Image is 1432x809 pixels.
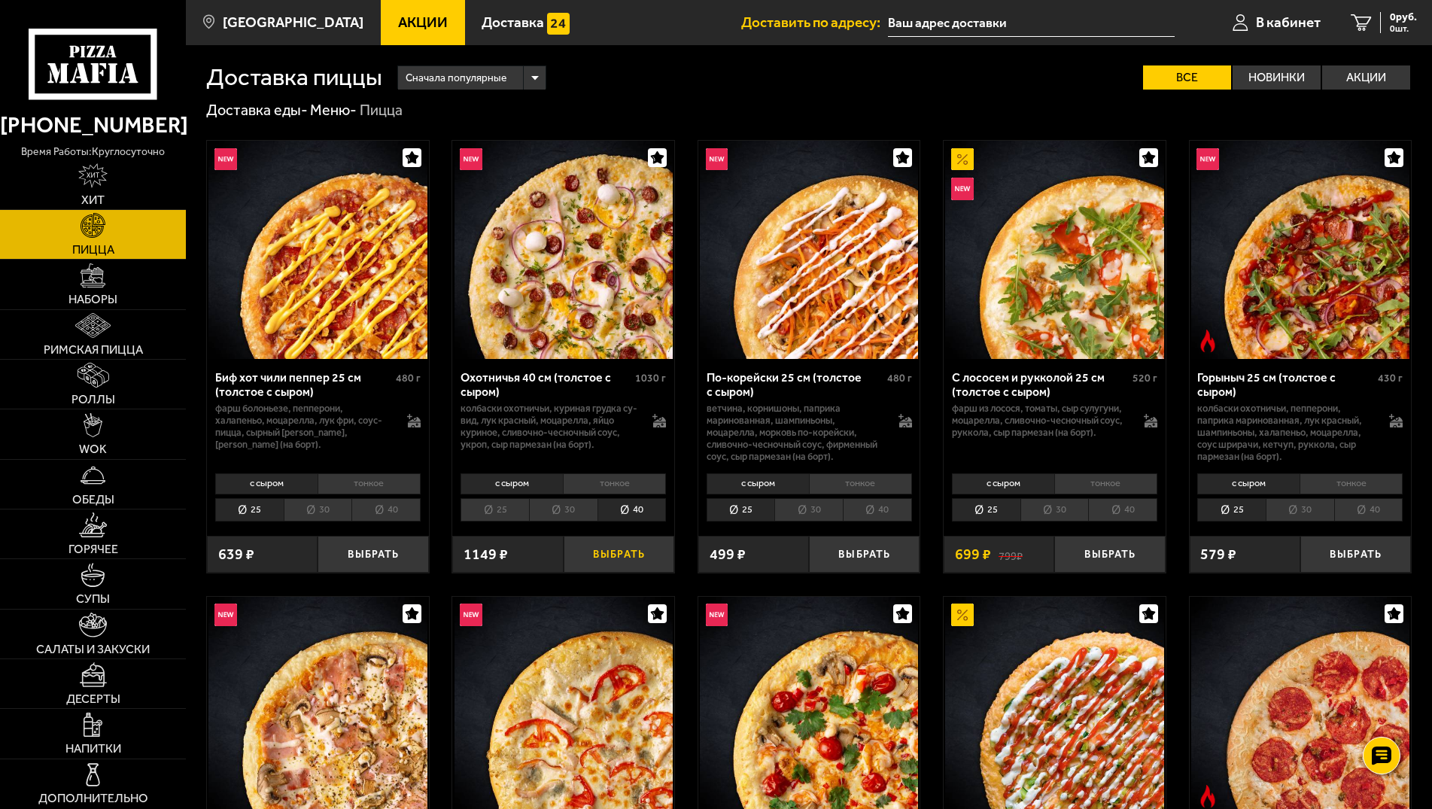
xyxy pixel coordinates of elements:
a: Доставка еды- [206,101,308,119]
li: 30 [1020,498,1089,522]
span: В кабинет [1256,15,1321,29]
li: 25 [707,498,775,522]
span: Десерты [66,693,120,705]
span: Пицца [72,244,114,256]
span: Римская пицца [44,344,143,356]
span: Акции [398,15,448,29]
img: Новинка [214,148,237,171]
img: Новинка [460,148,482,171]
img: Новинка [460,604,482,626]
li: с сыром [461,473,563,494]
img: Горыныч 25 см (толстое с сыром) [1191,141,1409,359]
span: Клочков переулок, 8 [888,9,1175,37]
button: Выбрать [564,536,674,573]
li: тонкое [318,473,421,494]
img: С лососем и рукколой 25 см (толстое с сыром) [945,141,1163,359]
img: Новинка [214,604,237,626]
div: Биф хот чили пеппер 25 см (толстое с сыром) [215,370,392,399]
li: 40 [597,498,667,522]
li: 30 [284,498,352,522]
span: 699 ₽ [955,547,991,562]
button: Выбрать [809,536,920,573]
li: 30 [1266,498,1334,522]
img: Новинка [1196,148,1219,171]
a: НовинкаПо-корейски 25 см (толстое с сыром) [698,141,920,359]
a: НовинкаОстрое блюдоГорыныч 25 см (толстое с сыром) [1190,141,1412,359]
li: 25 [1197,498,1266,522]
img: Акционный [951,148,974,171]
li: тонкое [1300,473,1403,494]
span: 1030 г [635,372,666,385]
span: 480 г [887,372,912,385]
p: колбаски Охотничьи, пепперони, паприка маринованная, лук красный, шампиньоны, халапеньо, моцарелл... [1197,403,1374,462]
li: тонкое [1054,473,1157,494]
label: Все [1143,65,1231,90]
span: 430 г [1378,372,1403,385]
img: Акционный [951,604,974,626]
img: Биф хот чили пеппер 25 см (толстое с сыром) [208,141,427,359]
button: Выбрать [1300,536,1411,573]
span: Сначала популярные [406,64,506,93]
span: 0 шт. [1390,24,1417,33]
li: 25 [461,498,529,522]
li: 40 [1088,498,1157,522]
li: 25 [952,498,1020,522]
span: Хит [81,194,105,206]
span: WOK [79,443,107,455]
li: 30 [774,498,843,522]
span: 0 руб. [1390,12,1417,23]
li: 40 [843,498,912,522]
span: Горячее [68,543,118,555]
p: фарш из лосося, томаты, сыр сулугуни, моцарелла, сливочно-чесночный соус, руккола, сыр пармезан (... [952,403,1129,439]
h1: Доставка пиццы [206,65,382,90]
span: Дополнительно [38,792,148,804]
li: с сыром [952,473,1054,494]
button: Выбрать [318,536,428,573]
div: Горыныч 25 см (толстое с сыром) [1197,370,1374,399]
img: Новинка [706,604,728,626]
img: Новинка [951,178,974,200]
a: АкционныйНовинкаС лососем и рукколой 25 см (толстое с сыром) [944,141,1166,359]
span: 480 г [396,372,421,385]
span: Наборы [68,293,117,306]
span: Роллы [71,394,115,406]
li: 25 [215,498,284,522]
li: 40 [1334,498,1403,522]
img: Охотничья 40 см (толстое с сыром) [455,141,673,359]
label: Новинки [1233,65,1321,90]
a: НовинкаОхотничья 40 см (толстое с сыром) [452,141,674,359]
li: с сыром [1197,473,1300,494]
li: тонкое [563,473,666,494]
span: 579 ₽ [1200,547,1236,562]
div: Охотничья 40 см (толстое с сыром) [461,370,631,399]
span: [GEOGRAPHIC_DATA] [223,15,363,29]
img: По-корейски 25 см (толстое с сыром) [700,141,918,359]
span: 520 г [1133,372,1157,385]
p: колбаски охотничьи, куриная грудка су-вид, лук красный, моцарелла, яйцо куриное, сливочно-чесночн... [461,403,637,450]
img: Новинка [706,148,728,171]
p: фарш болоньезе, пепперони, халапеньо, моцарелла, лук фри, соус-пицца, сырный [PERSON_NAME], [PERS... [215,403,392,450]
span: Обеды [72,494,114,506]
div: Пицца [360,101,403,120]
button: Выбрать [1054,536,1165,573]
li: с сыром [215,473,318,494]
div: По-корейски 25 см (толстое с сыром) [707,370,883,399]
a: Меню- [310,101,357,119]
span: Доставка [482,15,544,29]
span: 639 ₽ [218,547,254,562]
span: Супы [76,593,110,605]
p: ветчина, корнишоны, паприка маринованная, шампиньоны, моцарелла, морковь по-корейски, сливочно-че... [707,403,883,462]
span: Салаты и закуски [36,643,150,655]
div: С лососем и рукколой 25 см (толстое с сыром) [952,370,1129,399]
label: Акции [1322,65,1410,90]
img: Острое блюдо [1196,785,1219,807]
span: 1149 ₽ [464,547,508,562]
img: Острое блюдо [1196,330,1219,352]
span: 499 ₽ [710,547,746,562]
li: с сыром [707,473,809,494]
li: 30 [529,498,597,522]
img: 15daf4d41897b9f0e9f617042186c801.svg [547,13,570,35]
li: 40 [351,498,421,522]
s: 799 ₽ [999,547,1023,562]
li: тонкое [809,473,912,494]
